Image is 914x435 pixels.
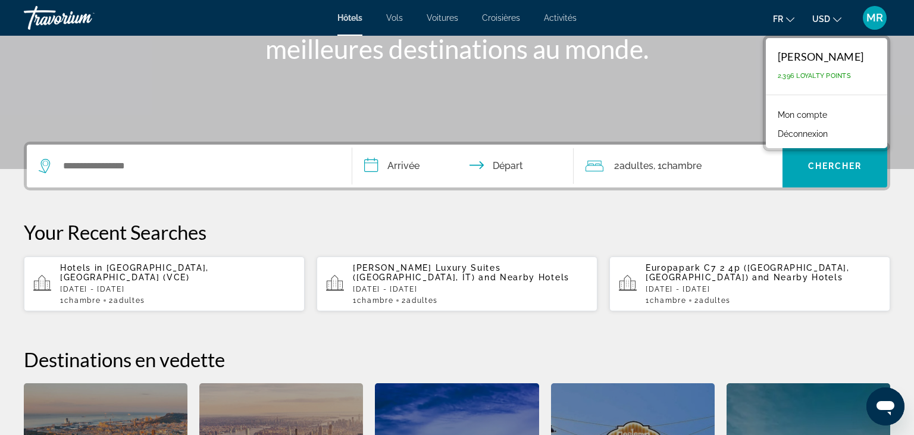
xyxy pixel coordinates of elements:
p: [DATE] - [DATE] [60,285,295,293]
span: and Nearby Hotels [478,273,569,282]
p: [DATE] - [DATE] [646,285,881,293]
a: Vols [386,13,403,23]
span: MR [866,12,883,24]
span: USD [812,14,830,24]
button: Check in and out dates [352,145,574,187]
span: Hotels in [60,263,103,273]
span: [PERSON_NAME] Luxury Suites ([GEOGRAPHIC_DATA], IT) [353,263,500,282]
span: Adultes [699,296,731,305]
span: [GEOGRAPHIC_DATA], [GEOGRAPHIC_DATA] (VCE) [60,263,209,282]
a: Hôtels [337,13,362,23]
button: Change language [773,10,794,27]
a: Mon compte [772,107,833,123]
span: Chambre [662,160,702,171]
a: Voitures [427,13,458,23]
a: Activités [544,13,577,23]
span: 2 [694,296,730,305]
span: 1 [60,296,101,305]
span: 2 [614,158,653,174]
a: Travorium [24,2,143,33]
button: Chercher [782,145,887,187]
button: Europapark C7 2 4p ([GEOGRAPHIC_DATA], [GEOGRAPHIC_DATA]) and Nearby Hotels[DATE] - [DATE]1Chambr... [609,256,890,312]
h2: Destinations en vedette [24,348,890,371]
button: User Menu [859,5,890,30]
button: Travelers: 2 adults, 0 children [574,145,783,187]
span: 2 [402,296,437,305]
button: Hotels in [GEOGRAPHIC_DATA], [GEOGRAPHIC_DATA] (VCE)[DATE] - [DATE]1Chambre2Adultes [24,256,305,312]
span: Adultes [114,296,145,305]
span: Chercher [808,161,862,171]
button: Change currency [812,10,841,27]
button: [PERSON_NAME] Luxury Suites ([GEOGRAPHIC_DATA], IT) and Nearby Hotels[DATE] - [DATE]1Chambre2Adultes [317,256,597,312]
span: Adultes [619,160,653,171]
span: Europapark C7 2 4p ([GEOGRAPHIC_DATA], [GEOGRAPHIC_DATA]) [646,263,850,282]
p: Your Recent Searches [24,220,890,244]
span: and Nearby Hotels [752,273,843,282]
span: 2 [109,296,145,305]
span: Adultes [406,296,438,305]
div: [PERSON_NAME] [778,50,863,63]
span: fr [773,14,783,24]
span: Chambre [64,296,101,305]
span: 2,396 Loyalty Points [778,72,851,80]
p: [DATE] - [DATE] [353,285,588,293]
span: , 1 [653,158,702,174]
span: Chambre [357,296,394,305]
iframe: Button to launch messaging window [866,387,904,425]
a: Croisières [482,13,520,23]
span: 1 [646,296,686,305]
div: Search widget [27,145,887,187]
span: Chambre [650,296,687,305]
span: 1 [353,296,393,305]
button: Déconnexion [772,126,834,142]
